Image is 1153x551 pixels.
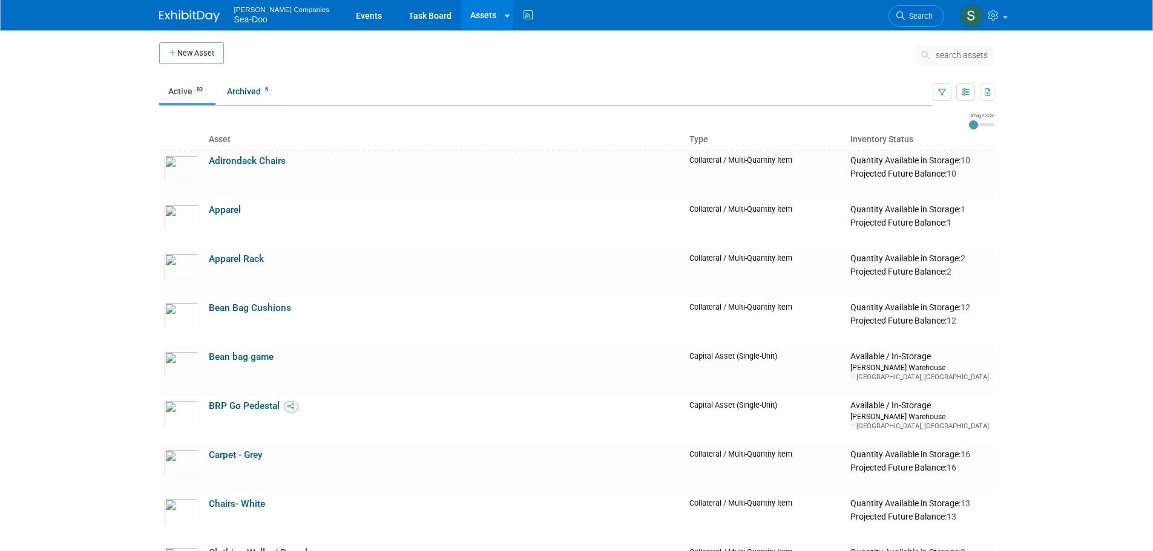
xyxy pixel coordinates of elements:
[850,253,989,264] div: Quantity Available in Storage:
[947,267,951,276] span: 2
[850,264,989,278] div: Projected Future Balance:
[961,449,970,459] span: 16
[685,494,846,543] td: Collateral / Multi-Quantity Item
[209,498,265,509] a: Chairs- White
[850,411,989,422] div: [PERSON_NAME] Warehouse
[889,5,944,27] a: Search
[915,45,994,65] button: search assets
[850,351,989,362] div: Available / In-Storage
[850,215,989,229] div: Projected Future Balance:
[159,10,220,22] img: ExhibitDay
[234,15,268,24] span: Sea-Doo
[936,50,988,60] span: search assets
[204,129,685,150] th: Asset
[850,204,989,215] div: Quantity Available in Storage:
[947,169,956,178] span: 10
[850,166,989,180] div: Projected Future Balance:
[685,298,846,347] td: Collateral / Multi-Quantity Item
[850,155,989,166] div: Quantity Available in Storage:
[685,347,846,396] td: Capital Asset (Single-Unit)
[159,42,224,64] button: New Asset
[969,112,994,119] div: Image Size
[850,422,989,431] div: [GEOGRAPHIC_DATA], [GEOGRAPHIC_DATA]
[685,445,846,494] td: Collateral / Multi-Quantity Item
[850,313,989,327] div: Projected Future Balance:
[850,449,989,460] div: Quantity Available in Storage:
[961,155,970,165] span: 10
[209,253,264,264] a: Apparel Rack
[947,218,951,227] span: 1
[961,498,970,508] span: 13
[218,80,281,103] a: Archived6
[209,449,263,460] a: Carpet - Grey
[685,200,846,249] td: Collateral / Multi-Quantity Item
[685,396,846,445] td: Capital Asset (Single-Unit)
[234,2,329,15] span: [PERSON_NAME] Companies
[850,373,989,382] div: [GEOGRAPHIC_DATA], [GEOGRAPHIC_DATA]
[850,302,989,313] div: Quantity Available in Storage:
[209,155,286,166] a: Adirondack Chairs
[850,498,989,509] div: Quantity Available in Storage:
[209,204,241,215] a: Apparel
[850,400,989,411] div: Available / In-Storage
[905,11,933,21] span: Search
[850,362,989,373] div: [PERSON_NAME] Warehouse
[685,249,846,298] td: Collateral / Multi-Quantity Item
[685,150,846,200] td: Collateral / Multi-Quantity Item
[193,85,206,94] span: 83
[209,400,280,411] a: BRP Go Pedestal
[947,463,956,472] span: 16
[261,85,272,94] span: 6
[685,129,846,150] th: Type
[961,253,965,263] span: 2
[947,512,956,521] span: 13
[960,4,983,27] img: Stephanie Duval
[961,204,965,214] span: 1
[961,302,970,312] span: 12
[850,460,989,474] div: Projected Future Balance:
[159,80,215,103] a: Active83
[850,509,989,523] div: Projected Future Balance:
[209,302,291,313] a: Bean Bag Cushions
[947,316,956,325] span: 12
[209,351,274,362] a: Bean bag game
